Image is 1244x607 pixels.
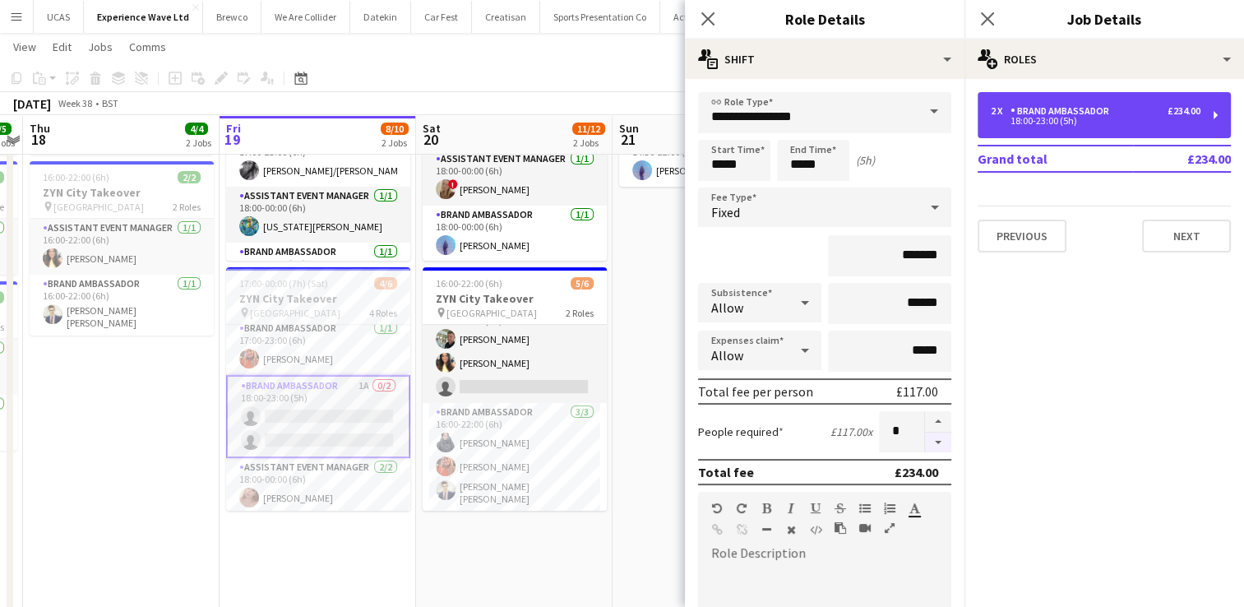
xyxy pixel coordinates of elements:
button: Fullscreen [884,521,895,535]
span: 4 Roles [369,307,397,319]
button: Paste as plain text [835,521,846,535]
button: HTML Code [810,523,821,536]
app-card-role: Brand Ambassador1/117:00-23:00 (6h)[PERSON_NAME]/[PERSON_NAME] [226,131,410,187]
app-card-role: Brand Ambassador1/114:30-22:00 (7h30m)[PERSON_NAME] [619,131,803,187]
span: 5/6 [571,277,594,290]
button: Italic [785,502,797,515]
button: Insert video [859,521,871,535]
td: £234.00 [1133,146,1231,172]
app-card-role: Assistant Event Manager1/116:00-22:00 (6h)[PERSON_NAME] [30,219,214,275]
div: £234.00 [895,464,938,480]
a: Jobs [81,36,119,58]
span: [GEOGRAPHIC_DATA] [53,201,144,213]
td: Grand total [978,146,1133,172]
app-card-role: Assistant Event Manager1/118:00-00:00 (6h)[US_STATE][PERSON_NAME] [226,187,410,243]
button: Decrease [925,433,951,453]
span: Allow [711,299,743,316]
span: 4/6 [374,277,397,290]
div: 2 Jobs [186,137,211,149]
app-card-role: Assistant Event Manager2/218:00-00:00 (6h)[PERSON_NAME] [226,458,410,538]
app-job-card: 16:00-22:00 (6h)2/2ZYN City Takeover [GEOGRAPHIC_DATA]2 RolesAssistant Event Manager1/116:00-22:0... [30,161,214,336]
div: (5h) [856,153,875,168]
span: Thu [30,121,50,136]
button: Horizontal Line [761,523,772,536]
a: View [7,36,43,58]
div: [DATE] [13,95,51,112]
label: People required [698,424,784,439]
div: £234.00 [1168,105,1200,117]
button: We Are Collider [261,1,350,33]
div: Total fee [698,464,754,480]
app-job-card: 16:00-22:00 (6h)5/6ZYN City Takeover [GEOGRAPHIC_DATA]2 RolesAssistant Event Manager2A2/316:00-22... [423,267,607,511]
button: UCAS [34,1,84,33]
a: Comms [123,36,173,58]
h3: Job Details [964,8,1244,30]
span: Jobs [88,39,113,54]
span: Sat [423,121,441,136]
button: Action Challenge [660,1,759,33]
a: Edit [46,36,78,58]
app-card-role: Brand Ambassador1/118:00-00:00 (6h) [226,243,410,299]
h3: ZYN City Takeover [226,291,410,306]
div: Total fee per person [698,383,813,400]
span: Week 38 [54,97,95,109]
app-card-role: Assistant Event Manager2A2/316:00-22:00 (6h)[PERSON_NAME][PERSON_NAME] [423,299,607,403]
app-job-card: 17:00-00:00 (7h) (Sat)4/6ZYN City Takeover [GEOGRAPHIC_DATA]4 RolesAssistant Event Manager1/117:0... [226,267,410,511]
button: Sports Presentation Co [540,1,660,33]
app-card-role: Brand Ambassador1A0/218:00-23:00 (5h) [226,375,410,458]
span: Fri [226,121,241,136]
span: 16:00-22:00 (6h) [43,171,109,183]
span: ! [448,179,458,189]
button: Creatisan [472,1,540,33]
span: 21 [617,130,639,149]
span: 2/2 [178,171,201,183]
button: Brewco [203,1,261,33]
span: 17:00-00:00 (7h) (Sat) [239,277,328,290]
span: 20 [420,130,441,149]
span: [GEOGRAPHIC_DATA] [250,307,340,319]
span: Allow [711,347,743,364]
div: £117.00 [896,383,938,400]
div: 2 x [991,105,1010,117]
span: Fixed [711,204,740,220]
div: BST [102,97,118,109]
span: 8/10 [381,123,409,135]
span: Edit [53,39,72,54]
span: 11/12 [572,123,605,135]
span: View [13,39,36,54]
span: 18 [27,130,50,149]
span: 2 Roles [566,307,594,319]
div: £117.00 x [830,424,872,439]
button: Undo [711,502,723,515]
app-card-role: Brand Ambassador1/116:00-22:00 (6h)[PERSON_NAME] [PERSON_NAME] [30,275,214,336]
button: Car Fest [411,1,472,33]
button: Strikethrough [835,502,846,515]
button: Next [1142,220,1231,253]
span: 16:00-22:00 (6h) [436,277,502,290]
app-card-role: Brand Ambassador1/118:00-00:00 (6h)[PERSON_NAME] [423,206,607,262]
div: Roles [964,39,1244,79]
span: Sun [619,121,639,136]
button: Clear Formatting [785,523,797,536]
span: [GEOGRAPHIC_DATA] [446,307,537,319]
div: Brand Ambassador [1010,105,1116,117]
div: 2 Jobs [382,137,408,149]
button: Underline [810,502,821,515]
button: Previous [978,220,1066,253]
span: 19 [224,130,241,149]
span: Comms [129,39,166,54]
h3: ZYN City Takeover [423,291,607,306]
app-card-role: Brand Ambassador3/316:00-22:00 (6h)[PERSON_NAME][PERSON_NAME][PERSON_NAME] [PERSON_NAME] [423,403,607,512]
app-card-role: Brand Ambassador1/117:00-23:00 (6h)[PERSON_NAME] [226,319,410,375]
button: Experience Wave Ltd [84,1,203,33]
div: Shift [685,39,964,79]
button: Redo [736,502,747,515]
button: Datekin [350,1,411,33]
div: 18:00-23:00 (5h) [991,117,1200,125]
h3: Role Details [685,8,964,30]
span: 2 Roles [173,201,201,213]
h3: ZYN City Takeover [30,185,214,200]
button: Text Color [909,502,920,515]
